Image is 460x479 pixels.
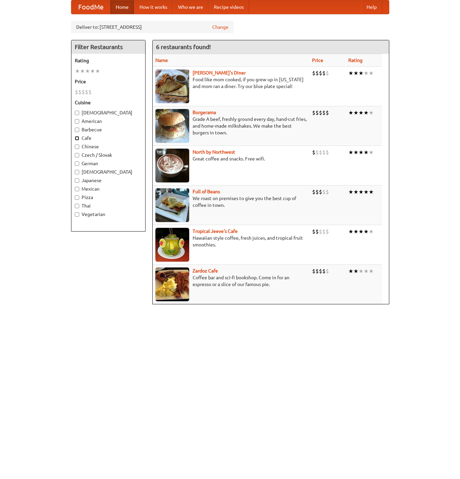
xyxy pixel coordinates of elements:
[156,44,211,50] ng-pluralize: 6 restaurants found!
[326,149,329,156] li: $
[312,149,315,156] li: $
[319,267,322,275] li: $
[348,188,353,196] li: ★
[369,228,374,235] li: ★
[155,228,189,262] img: jeeves.jpg
[364,109,369,116] li: ★
[71,40,145,54] h4: Filter Restaurants
[319,228,322,235] li: $
[155,188,189,222] img: beans.jpg
[315,149,319,156] li: $
[75,153,79,157] input: Czech / Slovak
[75,212,79,217] input: Vegetarian
[312,58,323,63] a: Price
[209,0,249,14] a: Recipe videos
[75,67,80,75] li: ★
[134,0,173,14] a: How it works
[75,161,79,166] input: German
[193,149,235,155] a: North by Northwest
[75,186,142,192] label: Mexican
[322,228,326,235] li: $
[75,135,142,141] label: Cafe
[312,69,315,77] li: $
[369,188,374,196] li: ★
[155,58,168,63] a: Name
[348,69,353,77] li: ★
[75,160,142,167] label: German
[326,69,329,77] li: $
[353,69,358,77] li: ★
[322,267,326,275] li: $
[326,267,329,275] li: $
[193,228,238,234] b: Tropical Jeeve's Cafe
[155,267,189,301] img: zardoz.jpg
[358,69,364,77] li: ★
[326,109,329,116] li: $
[78,88,82,96] li: $
[358,109,364,116] li: ★
[75,170,79,174] input: [DEMOGRAPHIC_DATA]
[369,149,374,156] li: ★
[319,109,322,116] li: $
[173,0,209,14] a: Who we are
[75,136,79,140] input: Cafe
[348,267,353,275] li: ★
[312,188,315,196] li: $
[75,99,142,106] h5: Cuisine
[75,169,142,175] label: [DEMOGRAPHIC_DATA]
[75,187,79,191] input: Mexican
[75,118,142,125] label: American
[358,149,364,156] li: ★
[326,188,329,196] li: $
[364,267,369,275] li: ★
[369,109,374,116] li: ★
[155,235,307,248] p: Hawaiian style coffee, fresh juices, and tropical fruit smoothies.
[75,152,142,158] label: Czech / Slovak
[75,88,78,96] li: $
[155,195,307,209] p: We roast on premises to give you the best cup of coffee in town.
[75,195,79,200] input: Pizza
[193,110,216,115] b: Burgerama
[75,211,142,218] label: Vegetarian
[75,109,142,116] label: [DEMOGRAPHIC_DATA]
[322,109,326,116] li: $
[353,149,358,156] li: ★
[315,188,319,196] li: $
[353,188,358,196] li: ★
[155,109,189,143] img: burgerama.jpg
[155,155,307,162] p: Great coffee and snacks. Free wifi.
[75,177,142,184] label: Japanese
[155,116,307,136] p: Grade A beef, freshly ground every day, hand-cut fries, and home-made milkshakes. We make the bes...
[75,126,142,133] label: Barbecue
[322,69,326,77] li: $
[82,88,85,96] li: $
[95,67,100,75] li: ★
[358,267,364,275] li: ★
[322,188,326,196] li: $
[85,67,90,75] li: ★
[75,111,79,115] input: [DEMOGRAPHIC_DATA]
[71,21,234,33] div: Deliver to: [STREET_ADDRESS]
[315,228,319,235] li: $
[193,189,220,194] a: Full of Beans
[326,228,329,235] li: $
[361,0,382,14] a: Help
[353,109,358,116] li: ★
[75,204,79,208] input: Thai
[75,145,79,149] input: Chinese
[353,267,358,275] li: ★
[312,109,315,116] li: $
[364,149,369,156] li: ★
[322,149,326,156] li: $
[315,109,319,116] li: $
[155,69,189,103] img: sallys.jpg
[80,67,85,75] li: ★
[312,228,315,235] li: $
[75,119,79,124] input: American
[364,69,369,77] li: ★
[358,188,364,196] li: ★
[71,0,110,14] a: FoodMe
[193,268,218,274] a: Zardoz Cafe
